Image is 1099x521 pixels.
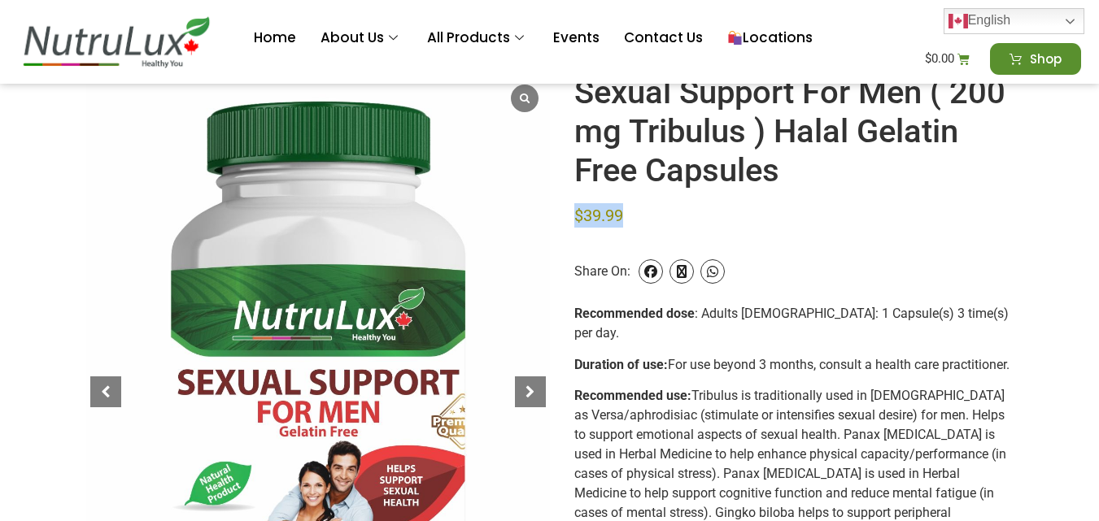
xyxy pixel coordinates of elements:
bdi: 0.00 [925,51,954,66]
span: : Adults [DEMOGRAPHIC_DATA]: 1 Capsule(s) 3 time(s) per day. [574,306,1009,341]
a: Shop [990,43,1081,75]
b: Recommended dose [574,306,695,321]
span: $ [925,51,931,66]
b: Recommended use: [574,388,691,403]
span: Share On: [574,239,630,304]
span: Shop [1030,53,1062,65]
h1: Sexual Support For Men ( 200 mg Tribulus ) Halal Gelatin Free Capsules [574,73,1014,190]
a: English [944,8,1084,34]
span: $ [574,206,583,225]
a: Events [541,6,612,71]
b: Duration of use: [574,357,668,372]
img: 🛍️ [728,31,742,45]
span: For use beyond 3 months, consult a health care practitioner. [668,357,1010,372]
a: All Products [415,6,541,71]
bdi: 39.99 [574,206,623,225]
a: Locations [715,6,825,71]
a: Home [242,6,308,71]
a: $0.00 [905,43,990,75]
a: About Us [308,6,415,71]
img: en [949,11,968,31]
a: Contact Us [612,6,715,71]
